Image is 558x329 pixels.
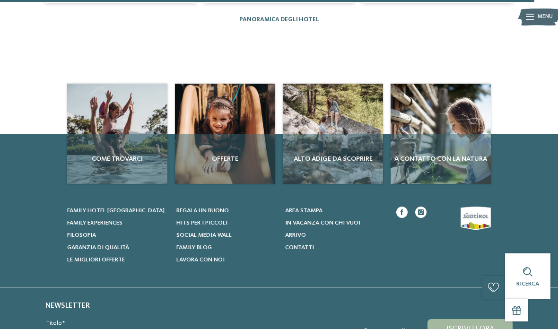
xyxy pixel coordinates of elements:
a: Social Media Wall [176,231,276,240]
span: Alto Adige da scoprire [287,154,379,164]
span: Arrivo [285,232,306,238]
a: Filosofia [67,231,167,240]
a: Single con bambini in vacanza: relax puro A contatto con la natura [391,84,491,184]
span: Ricerca [516,281,539,287]
img: Single con bambini in vacanza: relax puro [175,84,275,184]
span: Offerte [179,154,271,164]
a: Contatti [285,243,385,252]
img: Single con bambini in vacanza: relax puro [283,84,383,184]
a: Arrivo [285,231,385,240]
a: Lavora con noi [176,256,276,264]
span: Contatti [285,244,314,251]
span: Family hotel [GEOGRAPHIC_DATA] [67,208,165,214]
span: Come trovarci [71,154,164,164]
a: Area stampa [285,207,385,215]
a: Panoramica degli hotel [239,17,319,23]
a: Family Blog [176,243,276,252]
a: Le migliori offerte [67,256,167,264]
span: Regala un buono [176,208,229,214]
span: Filosofia [67,232,96,238]
a: Single con bambini in vacanza: relax puro Come trovarci [67,84,167,184]
img: Single con bambini in vacanza: relax puro [391,84,491,184]
a: Single con bambini in vacanza: relax puro Offerte [175,84,275,184]
a: In vacanza con chi vuoi [285,219,385,227]
span: Hits per i piccoli [176,220,227,226]
span: Newsletter [45,302,90,310]
img: Single con bambini in vacanza: relax puro [67,84,167,184]
a: Garanzia di qualità [67,243,167,252]
a: Regala un buono [176,207,276,215]
a: Family hotel [GEOGRAPHIC_DATA] [67,207,167,215]
span: A contatto con la natura [394,154,487,164]
span: Le migliori offerte [67,257,125,263]
span: In vacanza con chi vuoi [285,220,360,226]
a: Family experiences [67,219,167,227]
span: Lavora con noi [176,257,225,263]
span: Family experiences [67,220,122,226]
span: Garanzia di qualità [67,244,129,251]
a: Hits per i piccoli [176,219,276,227]
span: Family Blog [176,244,212,251]
span: Area stampa [285,208,323,214]
a: Single con bambini in vacanza: relax puro Alto Adige da scoprire [283,84,383,184]
span: Social Media Wall [176,232,232,238]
